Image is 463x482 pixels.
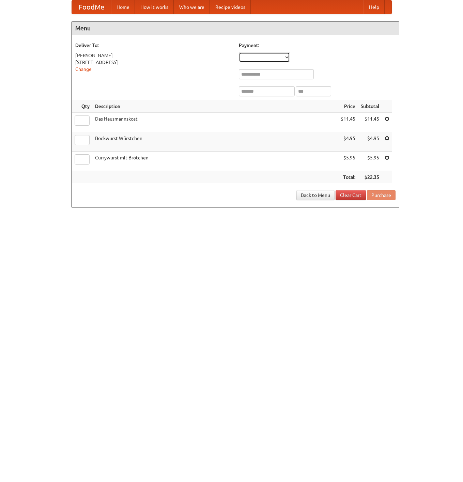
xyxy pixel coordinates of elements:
[296,190,335,200] a: Back to Menu
[92,100,338,113] th: Description
[75,59,232,66] div: [STREET_ADDRESS]
[338,171,358,184] th: Total:
[338,100,358,113] th: Price
[338,152,358,171] td: $5.95
[75,52,232,59] div: [PERSON_NAME]
[111,0,135,14] a: Home
[92,113,338,132] td: Das Hausmannskost
[367,190,396,200] button: Purchase
[358,171,382,184] th: $22.35
[72,100,92,113] th: Qty
[210,0,251,14] a: Recipe videos
[75,66,92,72] a: Change
[174,0,210,14] a: Who we are
[336,190,366,200] a: Clear Cart
[75,42,232,49] h5: Deliver To:
[72,21,399,35] h4: Menu
[72,0,111,14] a: FoodMe
[92,152,338,171] td: Currywurst mit Brötchen
[364,0,385,14] a: Help
[358,152,382,171] td: $5.95
[135,0,174,14] a: How it works
[239,42,396,49] h5: Payment:
[338,132,358,152] td: $4.95
[338,113,358,132] td: $11.45
[358,100,382,113] th: Subtotal
[358,113,382,132] td: $11.45
[92,132,338,152] td: Bockwurst Würstchen
[358,132,382,152] td: $4.95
